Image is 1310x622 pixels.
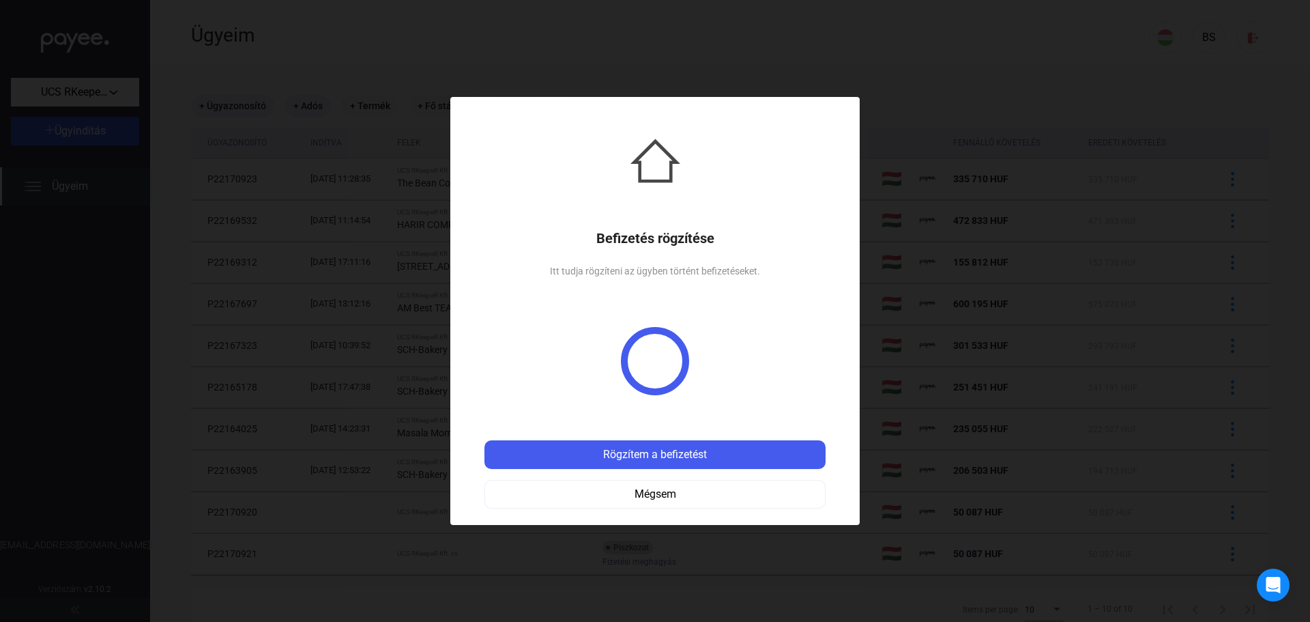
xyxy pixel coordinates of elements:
[484,480,826,509] button: Mégsem
[489,486,821,503] div: Mégsem
[596,230,714,246] h1: Befizetés rögzítése
[1257,569,1290,602] div: Open Intercom Messenger
[630,136,680,186] img: house
[550,263,760,279] div: Itt tudja rögzíteni az ügyben történt befizetéseket.
[489,447,821,463] div: Rögzítem a befizetést
[484,440,826,469] button: Rögzítem a befizetést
